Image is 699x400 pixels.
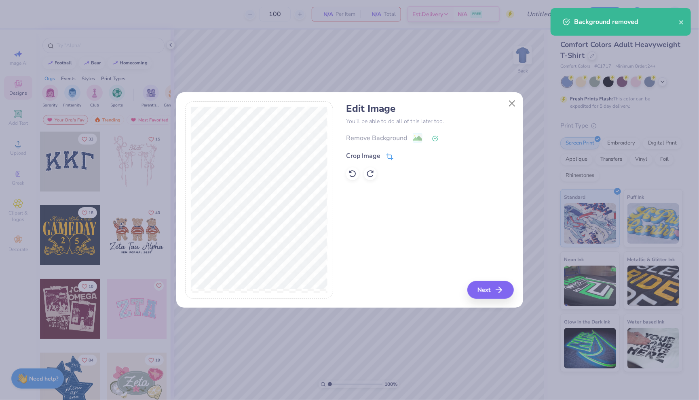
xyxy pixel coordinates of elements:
div: Background removed [574,17,679,27]
div: Crop Image [346,151,380,161]
h4: Edit Image [346,103,514,115]
button: close [679,17,684,27]
button: Next [467,281,514,299]
p: You’ll be able to do all of this later too. [346,117,514,126]
button: Close [504,96,519,111]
